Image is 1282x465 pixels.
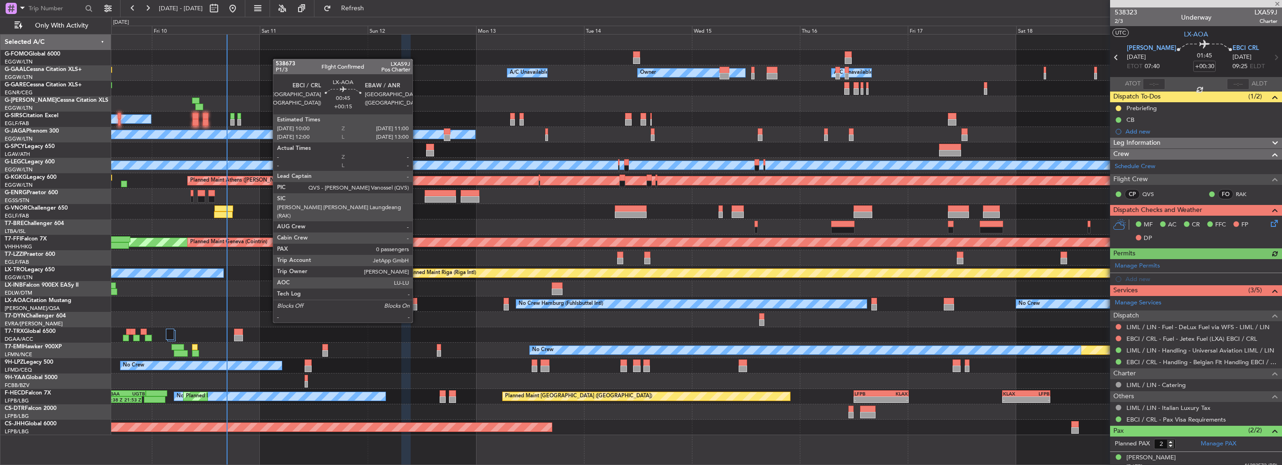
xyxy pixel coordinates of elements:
a: G-[PERSON_NAME]Cessna Citation XLS [5,98,108,103]
div: Planned Maint Athens ([PERSON_NAME] Intl) [190,174,298,188]
div: [PERSON_NAME] [1126,453,1176,463]
a: CS-JHHGlobal 6000 [5,421,57,427]
span: Crew [1113,149,1129,160]
div: Prebriefing [1126,104,1157,112]
a: EGGW/LTN [5,182,33,189]
div: No Crew [1018,297,1040,311]
span: CS-DTR [5,406,25,411]
a: LFPB/LBG [5,397,29,404]
div: CB [1126,116,1134,124]
span: [PERSON_NAME] [1127,44,1176,53]
a: EDLW/DTM [5,289,32,296]
a: EGGW/LTN [5,74,33,81]
div: No Crew [532,343,554,357]
a: Schedule Crew [1115,162,1155,171]
a: LIML / LIN - Catering [1126,381,1186,389]
a: EGGW/LTN [5,105,33,112]
span: Charter [1254,17,1277,25]
span: T7-EMI [5,344,23,350]
div: No Crew [123,359,144,373]
span: Leg Information [1113,138,1161,148]
button: UTC [1112,28,1129,37]
a: 9H-LPZLegacy 500 [5,359,53,365]
div: Planned Maint [GEOGRAPHIC_DATA] ([GEOGRAPHIC_DATA]) [186,389,333,403]
span: Others [1113,391,1134,402]
a: LX-INBFalcon 900EX EASy II [5,282,78,288]
span: CS-JHH [5,421,25,427]
a: LFMN/NCE [5,351,32,358]
div: CP [1125,189,1140,199]
span: T7-BRE [5,221,24,226]
span: G-KGKG [5,175,27,180]
div: Fri 10 [152,26,260,34]
span: 09:25 [1232,62,1247,71]
a: EGSS/STN [5,197,29,204]
span: LX-INB [5,282,23,288]
span: EBCI CRL [1232,44,1259,53]
a: LIML / LIN - Italian Luxury Tax [1126,404,1211,412]
a: FCBB/BZV [5,382,29,389]
span: LXA59J [1254,7,1277,17]
div: Thu 16 [800,26,908,34]
a: VHHH/HKG [5,243,32,250]
a: G-GAALCessna Citation XLS+ [5,67,82,72]
div: Sat 18 [1016,26,1124,34]
div: Mon 13 [476,26,584,34]
div: Unplanned Maint [GEOGRAPHIC_DATA] ([GEOGRAPHIC_DATA]) [334,97,488,111]
div: Tue 14 [584,26,692,34]
div: Fri 17 [908,26,1016,34]
div: LFPB [855,391,881,396]
a: EGNR/CEG [5,89,33,96]
div: FO [1218,189,1233,199]
div: KLAX [881,391,908,396]
span: Services [1113,285,1138,296]
button: Only With Activity [10,18,101,33]
span: T7-DYN [5,313,26,319]
div: Sun 12 [368,26,476,34]
a: CS-DTRFalcon 2000 [5,406,57,411]
a: [PERSON_NAME]/QSA [5,305,60,312]
a: EBCI / CRL - Handling - Belgian Flt Handling EBCI / CRL [1126,358,1277,366]
span: Flight Crew [1113,174,1148,185]
span: Dispatch [1113,310,1139,321]
a: Manage PAX [1201,439,1236,449]
a: G-FOMOGlobal 6000 [5,51,60,57]
span: CR [1192,220,1200,230]
div: - [1026,397,1049,402]
a: T7-BREChallenger 604 [5,221,64,226]
div: Planned Maint [GEOGRAPHIC_DATA] ([GEOGRAPHIC_DATA]) [505,389,652,403]
span: [DATE] [1232,53,1252,62]
a: EGLF/FAB [5,212,29,219]
span: ALDT [1252,79,1267,89]
input: Trip Number [28,1,82,15]
span: T7-TRX [5,329,24,334]
div: A/C Unavailable [834,66,873,80]
div: KLAX [1003,391,1026,396]
span: ELDT [1250,62,1265,71]
a: EGLF/FAB [5,259,29,266]
span: ETOT [1127,62,1142,71]
div: A/C Unavailable [510,66,548,80]
span: G-[PERSON_NAME] [5,98,57,103]
a: DGAA/ACC [5,336,33,343]
a: LIML / LIN - Handling - Universal Aviation LIML / LIN [1126,346,1274,354]
a: G-LEGCLegacy 600 [5,159,55,165]
a: LFPB/LBG [5,428,29,435]
div: Planned Maint Riga (Riga Intl) [406,266,476,280]
span: Refresh [333,5,372,12]
span: LX-TRO [5,267,25,273]
span: (1/2) [1248,92,1262,101]
div: [DATE] [113,19,129,27]
span: G-GARE [5,82,26,88]
a: 9H-YAAGlobal 5000 [5,375,57,380]
span: MF [1144,220,1153,230]
div: LFPB [1026,391,1049,396]
span: 01:45 [1197,51,1212,61]
span: (2/2) [1248,425,1262,435]
a: EGGW/LTN [5,135,33,142]
div: UGTB [126,391,145,396]
div: - [1003,397,1026,402]
span: G-LEGC [5,159,25,165]
span: G-FOMO [5,51,28,57]
div: ZBAA [107,391,126,396]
